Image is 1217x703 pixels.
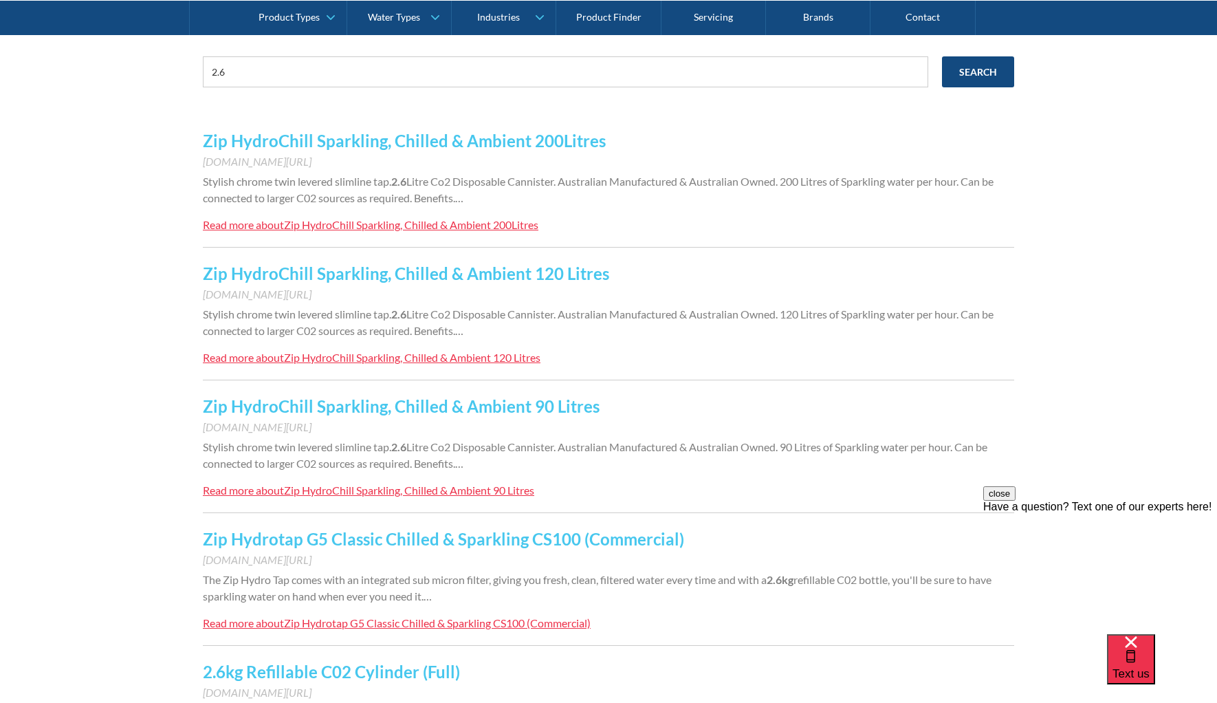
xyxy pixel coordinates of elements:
[203,131,606,151] a: Zip HydroChill Sparkling, Chilled & Ambient 200Litres
[203,175,391,188] span: Stylish chrome twin levered slimline tap.
[424,590,432,603] span: …
[203,615,591,631] a: Read more aboutZip Hydrotap G5 Classic Chilled & Sparkling CS100 (Commercial)
[368,11,420,23] div: Water Types
[284,218,538,231] div: Zip HydroChill Sparkling, Chilled & Ambient 200Litres
[203,175,994,204] span: Litre Co2 Disposable Cannister. Australian Manufactured & Australian Owned. 200 Litres of Sparkli...
[455,457,463,470] span: …
[203,482,534,499] a: Read more aboutZip HydroChill Sparkling, Chilled & Ambient 90 Litres
[203,349,540,366] a: Read more aboutZip HydroChill Sparkling, Chilled & Ambient 120 Litres
[203,484,284,497] div: Read more about
[203,573,991,603] span: refillable C02 bottle, you'll be sure to have sparkling water on hand when ever you need it.
[455,324,463,337] span: …
[203,351,284,364] div: Read more about
[203,153,1014,170] div: [DOMAIN_NAME][URL]
[391,440,406,453] strong: 2.6
[203,263,609,283] a: Zip HydroChill Sparkling, Chilled & Ambient 120 Litres
[203,286,1014,303] div: [DOMAIN_NAME][URL]
[259,11,320,23] div: Product Types
[942,56,1014,87] input: Search
[284,616,591,629] div: Zip Hydrotap G5 Classic Chilled & Sparkling CS100 (Commercial)
[284,351,540,364] div: Zip HydroChill Sparkling, Chilled & Ambient 120 Litres
[203,307,391,321] span: Stylish chrome twin levered slimline tap.
[203,440,391,453] span: Stylish chrome twin levered slimline tap.
[455,191,463,204] span: …
[203,529,684,549] a: Zip Hydrotap G5 Classic Chilled & Sparkling CS100 (Commercial)
[284,484,534,497] div: Zip HydroChill Sparkling, Chilled & Ambient 90 Litres
[203,552,1014,568] div: [DOMAIN_NAME][URL]
[203,440,987,470] span: Litre Co2 Disposable Cannister. Australian Manufactured & Australian Owned. 90 Litres of Sparklin...
[203,217,538,233] a: Read more aboutZip HydroChill Sparkling, Chilled & Ambient 200Litres
[983,486,1217,651] iframe: podium webchat widget prompt
[203,396,600,416] a: Zip HydroChill Sparkling, Chilled & Ambient 90 Litres
[203,616,284,629] div: Read more about
[767,573,793,586] strong: 2.6kg
[477,11,520,23] div: Industries
[391,307,406,321] strong: 2.6
[203,573,767,586] span: The Zip Hydro Tap comes with an integrated sub micron filter, giving you fresh, clean, filtered w...
[203,218,284,231] div: Read more about
[1107,634,1217,703] iframe: podium webchat widget bubble
[203,662,460,682] a: 2.6kg Refillable C02 Cylinder (Full)
[203,307,994,337] span: Litre Co2 Disposable Cannister. Australian Manufactured & Australian Owned. 120 Litres of Sparkli...
[203,419,1014,435] div: [DOMAIN_NAME][URL]
[203,684,1014,701] div: [DOMAIN_NAME][URL]
[203,56,928,87] input: e.g. chilled water cooler
[391,175,406,188] strong: 2.6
